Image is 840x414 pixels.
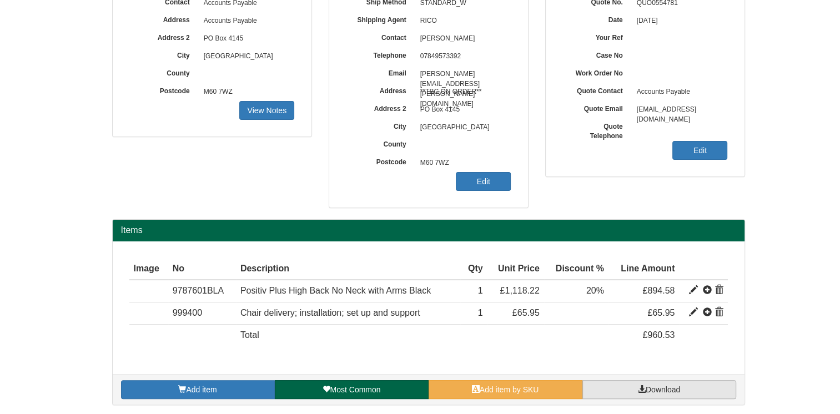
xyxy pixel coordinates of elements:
[168,280,236,302] td: 9787601BLA
[478,308,483,317] span: 1
[346,101,415,114] label: Address 2
[631,83,728,101] span: Accounts Payable
[631,12,728,30] span: [DATE]
[642,330,675,340] span: £960.53
[487,258,544,280] th: Unit Price
[646,385,680,394] span: Download
[672,141,727,160] a: Edit
[415,48,511,65] span: 07849573392
[456,172,511,191] a: Edit
[631,101,728,119] span: [EMAIL_ADDRESS][DOMAIN_NAME]
[168,258,236,280] th: No
[642,286,675,295] span: £894.58
[129,12,198,25] label: Address
[186,385,217,394] span: Add item
[240,286,431,295] span: Positiv Plus High Back No Neck with Arms Black
[562,30,631,43] label: Your Ref
[129,83,198,96] label: Postcode
[346,137,415,149] label: County
[562,101,631,114] label: Quote Email
[562,48,631,60] label: Case No
[121,225,736,235] h2: Items
[346,48,415,60] label: Telephone
[198,12,295,30] span: Accounts Payable
[586,286,604,295] span: 20%
[168,302,236,325] td: 999400
[582,380,736,399] a: Download
[415,30,511,48] span: [PERSON_NAME]
[129,65,198,78] label: County
[346,119,415,132] label: City
[562,12,631,25] label: Date
[129,48,198,60] label: City
[129,258,168,280] th: Image
[239,101,294,120] a: View Notes
[512,308,540,317] span: £65.95
[240,308,420,317] span: Chair delivery; installation; set up and support
[346,30,415,43] label: Contact
[415,119,511,137] span: [GEOGRAPHIC_DATA]
[330,385,380,394] span: Most Common
[346,65,415,78] label: Email
[198,48,295,65] span: [GEOGRAPHIC_DATA]
[480,385,539,394] span: Add item by SKU
[478,286,483,295] span: 1
[346,83,415,96] label: Address
[544,258,608,280] th: Discount %
[647,308,675,317] span: £65.95
[236,258,461,280] th: Description
[562,83,631,96] label: Quote Contact
[562,65,631,78] label: Work Order No
[236,325,461,346] td: Total
[608,258,679,280] th: Line Amount
[129,30,198,43] label: Address 2
[415,101,511,119] span: PO Box 4145
[198,30,295,48] span: PO Box 4145
[415,65,511,83] span: [PERSON_NAME][EMAIL_ADDRESS][PERSON_NAME][DOMAIN_NAME]
[415,154,511,172] span: M60 7WZ
[198,83,295,101] span: M60 7WZ
[415,12,511,30] span: RICO
[346,12,415,25] label: Shipping Agent
[346,154,415,167] label: Postcode
[460,258,487,280] th: Qty
[562,119,631,141] label: Quote Telephone
[500,286,540,295] span: £1,118.22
